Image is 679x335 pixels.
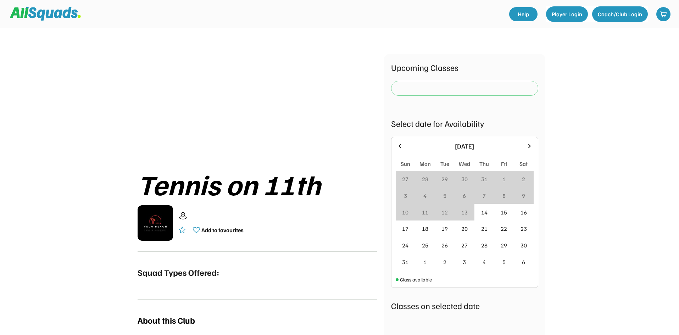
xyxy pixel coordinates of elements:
div: 27 [402,175,408,183]
button: Coach/Club Login [592,6,648,22]
div: 20 [461,224,468,233]
div: 21 [481,224,488,233]
div: Squad Types Offered: [138,266,219,279]
div: 4 [483,258,486,266]
div: 8 [502,191,506,200]
div: 12 [441,208,448,217]
div: 13 [461,208,468,217]
img: Squad%20Logo.svg [10,7,81,21]
div: 1 [502,175,506,183]
div: Mon [419,160,431,168]
div: 25 [422,241,428,250]
div: Upcoming Classes [391,61,538,74]
div: 3 [463,258,466,266]
div: Class available [400,276,432,283]
img: yH5BAEAAAAALAAAAAABAAEAAAIBRAA7 [160,54,355,160]
div: 6 [522,258,525,266]
div: 23 [521,224,527,233]
div: 30 [461,175,468,183]
div: 16 [521,208,527,217]
div: 28 [422,175,428,183]
div: 29 [441,175,448,183]
img: shopping-cart-01%20%281%29.svg [660,11,667,18]
div: 5 [502,258,506,266]
div: 5 [443,191,446,200]
div: Tennis on 11th [138,168,377,200]
div: 24 [402,241,408,250]
div: [DATE] [408,141,522,151]
div: 2 [443,258,446,266]
div: 19 [441,224,448,233]
div: Fri [501,160,507,168]
div: 31 [402,258,408,266]
div: Sun [401,160,410,168]
div: 15 [501,208,507,217]
div: Sat [519,160,528,168]
div: 27 [461,241,468,250]
div: Add to favourites [201,226,244,234]
div: 3 [404,191,407,200]
a: Help [509,7,538,21]
button: Player Login [546,6,588,22]
div: 22 [501,224,507,233]
div: 1 [423,258,427,266]
div: 29 [501,241,507,250]
div: 14 [481,208,488,217]
img: IMG_2979.png [138,205,173,241]
div: Tue [440,160,449,168]
div: 2 [522,175,525,183]
div: 26 [441,241,448,250]
div: 30 [521,241,527,250]
div: Select date for Availability [391,117,538,130]
div: 17 [402,224,408,233]
div: 10 [402,208,408,217]
div: 7 [483,191,486,200]
div: 6 [463,191,466,200]
div: About this Club [138,314,195,326]
div: Classes on selected date [391,299,538,312]
div: Thu [479,160,489,168]
div: 11 [422,208,428,217]
div: Wed [459,160,470,168]
div: 31 [481,175,488,183]
div: 4 [423,191,427,200]
div: 9 [522,191,525,200]
div: 28 [481,241,488,250]
div: 18 [422,224,428,233]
